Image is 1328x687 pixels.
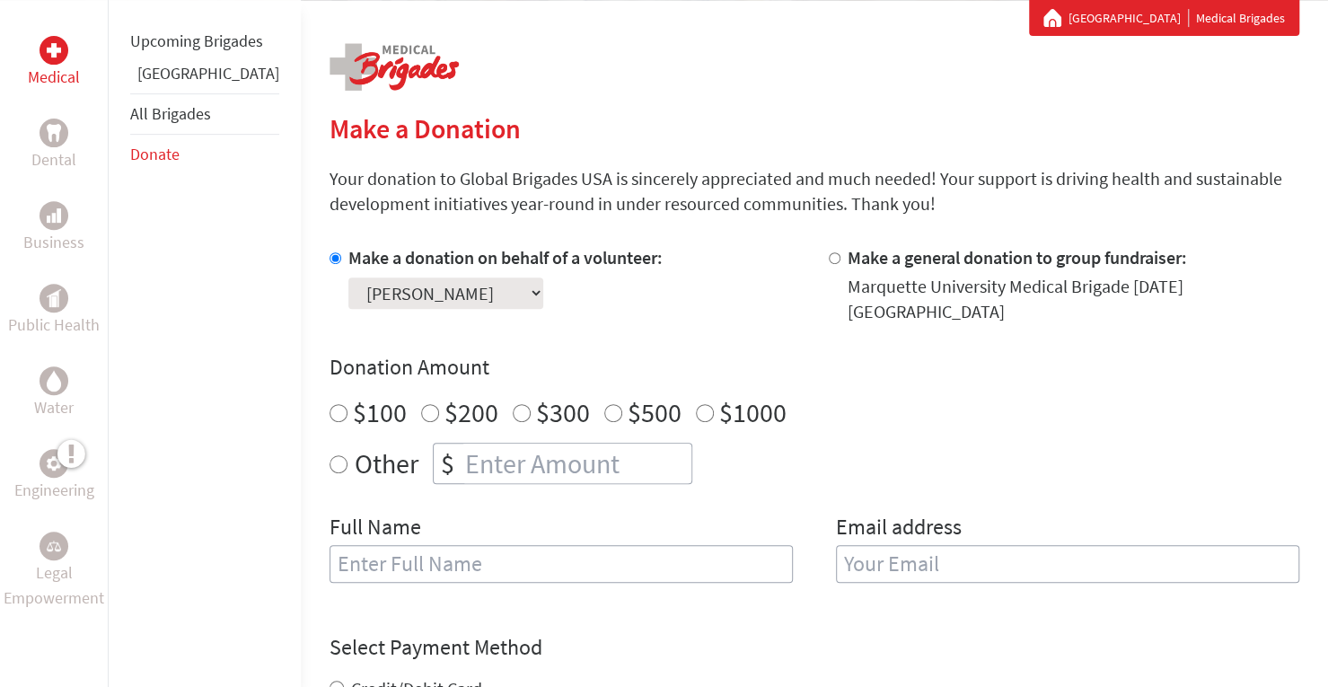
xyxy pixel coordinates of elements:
[848,274,1299,324] div: Marquette University Medical Brigade [DATE] [GEOGRAPHIC_DATA]
[462,444,691,483] input: Enter Amount
[628,395,682,429] label: $500
[47,370,61,391] img: Water
[31,147,76,172] p: Dental
[434,444,462,483] div: $
[836,545,1299,583] input: Your Email
[40,532,68,560] div: Legal Empowerment
[4,532,104,611] a: Legal EmpowermentLegal Empowerment
[40,366,68,395] div: Water
[40,201,68,230] div: Business
[130,135,279,174] li: Donate
[330,353,1299,382] h4: Donation Amount
[444,395,498,429] label: $200
[14,478,94,503] p: Engineering
[130,61,279,93] li: Panama
[137,63,279,84] a: [GEOGRAPHIC_DATA]
[8,313,100,338] p: Public Health
[130,144,180,164] a: Donate
[130,31,263,51] a: Upcoming Brigades
[34,395,74,420] p: Water
[1069,9,1189,27] a: [GEOGRAPHIC_DATA]
[23,201,84,255] a: BusinessBusiness
[40,449,68,478] div: Engineering
[348,246,663,269] label: Make a donation on behalf of a volunteer:
[40,36,68,65] div: Medical
[330,112,1299,145] h2: Make a Donation
[4,560,104,611] p: Legal Empowerment
[330,166,1299,216] p: Your donation to Global Brigades USA is sincerely appreciated and much needed! Your support is dr...
[8,284,100,338] a: Public HealthPublic Health
[330,545,793,583] input: Enter Full Name
[23,230,84,255] p: Business
[40,119,68,147] div: Dental
[47,208,61,223] img: Business
[130,22,279,61] li: Upcoming Brigades
[536,395,590,429] label: $300
[47,43,61,57] img: Medical
[31,119,76,172] a: DentalDental
[28,36,80,90] a: MedicalMedical
[47,124,61,141] img: Dental
[130,103,211,124] a: All Brigades
[355,443,418,484] label: Other
[14,449,94,503] a: EngineeringEngineering
[47,541,61,551] img: Legal Empowerment
[836,513,962,545] label: Email address
[848,246,1187,269] label: Make a general donation to group fundraiser:
[330,513,421,545] label: Full Name
[47,289,61,307] img: Public Health
[40,284,68,313] div: Public Health
[34,366,74,420] a: WaterWater
[28,65,80,90] p: Medical
[330,633,1299,662] h4: Select Payment Method
[130,93,279,135] li: All Brigades
[1043,9,1285,27] div: Medical Brigades
[719,395,787,429] label: $1000
[47,456,61,471] img: Engineering
[353,395,407,429] label: $100
[330,43,459,91] img: logo-medical.png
